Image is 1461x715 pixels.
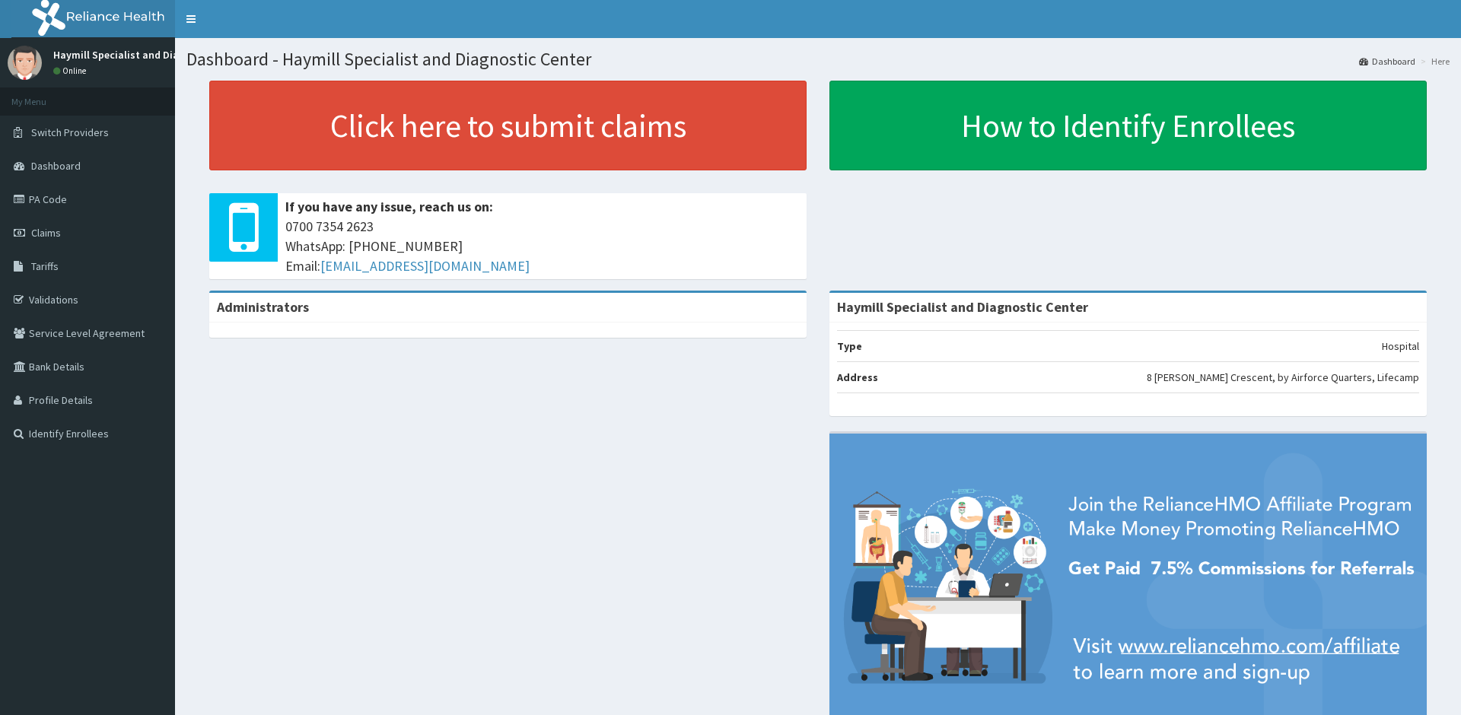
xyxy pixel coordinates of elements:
p: Haymill Specialist and Diagnostic Center [53,49,249,60]
b: Type [837,339,862,353]
h1: Dashboard - Haymill Specialist and Diagnostic Center [186,49,1450,69]
a: Dashboard [1359,55,1415,68]
b: Address [837,370,878,384]
img: User Image [8,46,42,80]
a: [EMAIL_ADDRESS][DOMAIN_NAME] [320,257,530,275]
span: Dashboard [31,159,81,173]
strong: Haymill Specialist and Diagnostic Center [837,298,1088,316]
a: How to Identify Enrollees [829,81,1427,170]
p: 8 [PERSON_NAME] Crescent, by Airforce Quarters, Lifecamp [1147,370,1419,385]
p: Hospital [1382,338,1419,354]
a: Click here to submit claims [209,81,807,170]
span: Claims [31,226,61,240]
span: Switch Providers [31,126,109,139]
b: Administrators [217,298,309,316]
b: If you have any issue, reach us on: [285,198,493,215]
span: 0700 7354 2623 WhatsApp: [PHONE_NUMBER] Email: [285,217,799,275]
a: Online [53,65,90,76]
span: Tariffs [31,259,59,273]
li: Here [1417,55,1450,68]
